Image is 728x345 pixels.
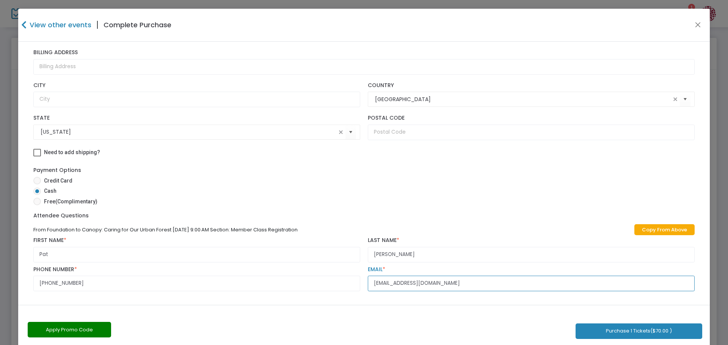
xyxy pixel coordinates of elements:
[368,266,695,273] label: Email
[28,322,111,337] button: Apply Promo Code
[33,237,360,244] label: First Name
[33,226,298,233] span: From Foundation to Canopy: Caring for Our Urban Forest [DATE] 9:00 AM Section: Member Class Regis...
[336,128,345,137] span: clear
[368,125,695,140] input: Postal Code
[104,20,171,30] h4: Complete Purchase
[368,247,695,262] input: Last Name
[41,128,336,136] input: Select State
[368,237,695,244] label: Last Name
[680,92,690,107] button: Select
[33,212,89,220] label: Attendee Questions
[368,276,695,291] input: Email
[41,177,72,185] span: Credit Card
[33,247,360,262] input: First Name
[345,124,356,140] button: Select
[33,92,360,107] input: City
[368,115,695,122] label: Postal Code
[576,323,702,339] button: Purchase 1 Tickets($70.00 )
[375,95,671,103] input: Select Country
[368,82,695,89] label: Country
[41,198,97,206] span: Free
[28,20,91,30] h4: View other events
[33,82,360,89] label: City
[693,20,703,30] button: Close
[33,166,81,174] label: Payment Options
[671,95,680,104] span: clear
[41,187,56,195] span: Cash
[33,115,360,122] label: State
[44,149,100,155] span: Need to add shipping?
[91,18,104,32] span: |
[634,224,695,235] a: Copy From Above
[33,59,695,75] input: Billing Address
[33,266,360,273] label: Phone Number
[33,276,360,291] input: Phone Number
[55,198,97,205] span: (Complimentary)
[33,49,695,56] label: Billing Address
